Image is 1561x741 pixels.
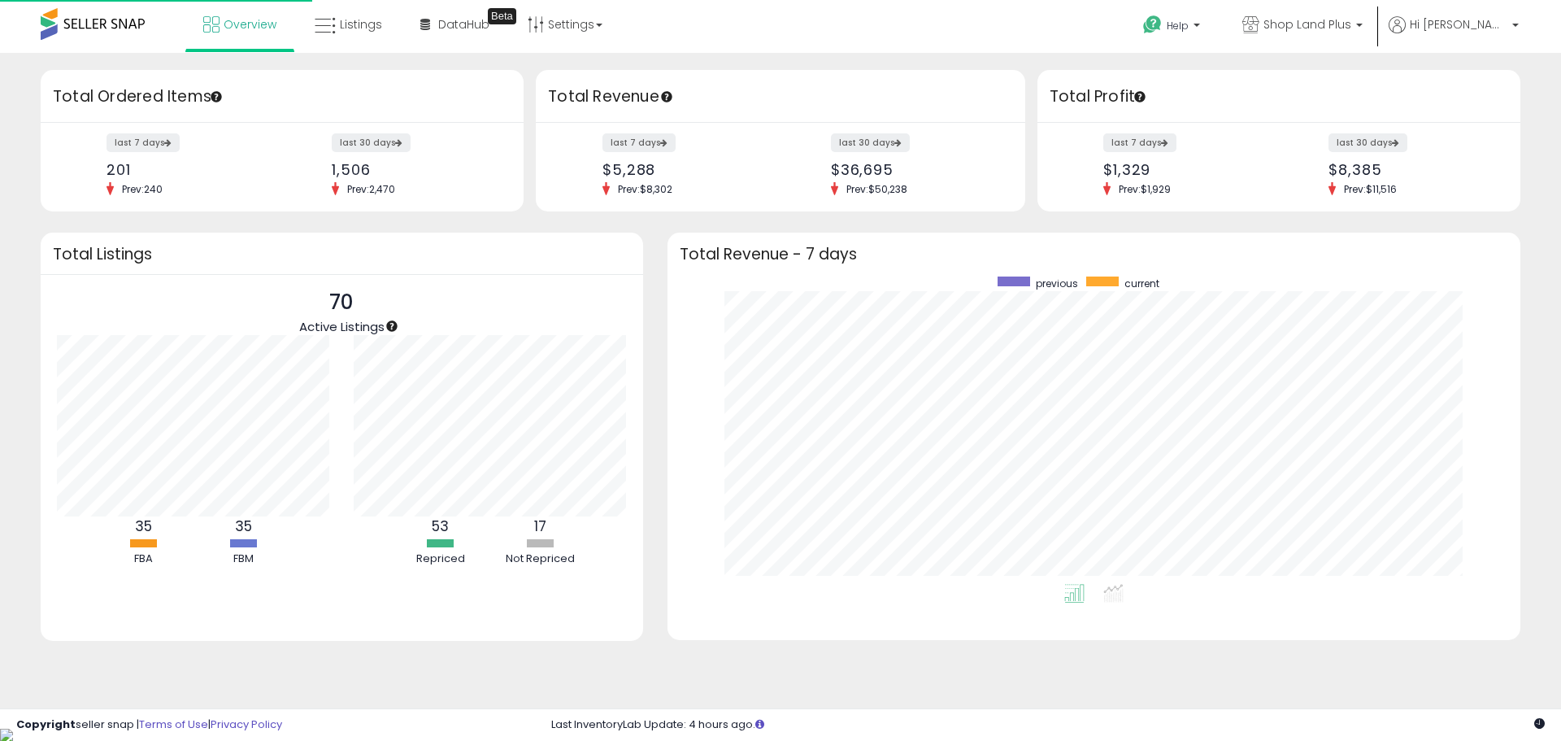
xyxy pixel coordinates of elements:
[16,717,76,732] strong: Copyright
[1328,133,1407,152] label: last 30 days
[1124,277,1159,290] span: current
[1133,89,1147,104] div: Tooltip anchor
[1111,182,1179,196] span: Prev: $1,929
[680,248,1508,260] h3: Total Revenue - 7 days
[492,551,589,567] div: Not Repriced
[1036,277,1078,290] span: previous
[332,133,411,152] label: last 30 days
[332,161,495,178] div: 1,506
[385,319,399,333] div: Tooltip anchor
[224,16,276,33] span: Overview
[1167,19,1189,33] span: Help
[107,161,270,178] div: 201
[1142,15,1163,35] i: Get Help
[838,182,915,196] span: Prev: $50,238
[1328,161,1492,178] div: $8,385
[209,89,224,104] div: Tooltip anchor
[831,161,997,178] div: $36,695
[602,133,676,152] label: last 7 days
[299,287,385,318] p: 70
[114,182,171,196] span: Prev: 240
[602,161,768,178] div: $5,288
[1389,16,1519,53] a: Hi [PERSON_NAME]
[438,16,489,33] span: DataHub
[16,717,282,733] div: seller snap | |
[1103,133,1176,152] label: last 7 days
[53,248,631,260] h3: Total Listings
[339,182,403,196] span: Prev: 2,470
[53,85,511,108] h3: Total Ordered Items
[551,717,1545,733] div: Last InventoryLab Update: 4 hours ago.
[548,85,1013,108] h3: Total Revenue
[107,133,180,152] label: last 7 days
[340,16,382,33] span: Listings
[610,182,680,196] span: Prev: $8,302
[1050,85,1508,108] h3: Total Profit
[755,719,764,730] i: Click here to read more about un-synced listings.
[135,517,152,536] b: 35
[534,517,546,536] b: 17
[211,717,282,732] a: Privacy Policy
[235,517,252,536] b: 35
[299,318,385,335] span: Active Listings
[659,89,674,104] div: Tooltip anchor
[432,517,449,536] b: 53
[194,551,292,567] div: FBM
[1263,16,1351,33] span: Shop Land Plus
[831,133,910,152] label: last 30 days
[1103,161,1267,178] div: $1,329
[1410,16,1507,33] span: Hi [PERSON_NAME]
[488,8,516,24] div: Tooltip anchor
[139,717,208,732] a: Terms of Use
[1336,182,1405,196] span: Prev: $11,516
[392,551,489,567] div: Repriced
[1130,2,1216,53] a: Help
[94,551,192,567] div: FBA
